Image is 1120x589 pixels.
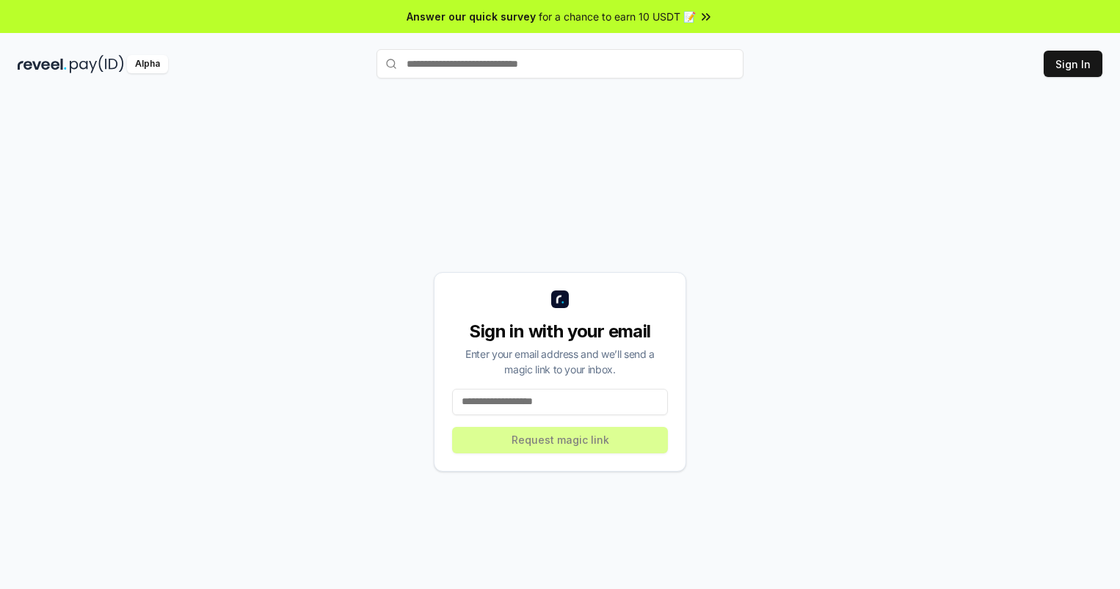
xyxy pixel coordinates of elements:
div: Alpha [127,55,168,73]
img: logo_small [551,290,569,308]
div: Sign in with your email [452,320,668,343]
span: for a chance to earn 10 USDT 📝 [539,9,696,24]
button: Sign In [1044,51,1102,77]
img: pay_id [70,55,124,73]
img: reveel_dark [18,55,67,73]
span: Answer our quick survey [407,9,536,24]
div: Enter your email address and we’ll send a magic link to your inbox. [452,346,668,377]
